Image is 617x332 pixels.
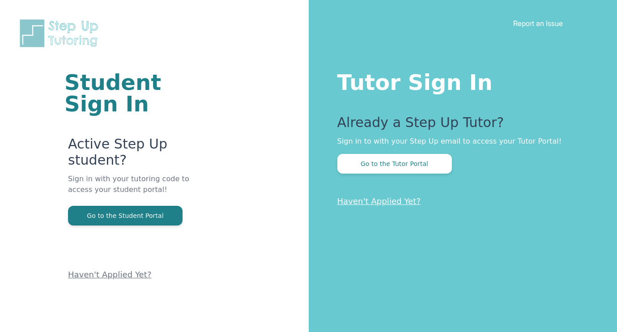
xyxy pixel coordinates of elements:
p: Already a Step Up Tutor? [337,115,582,136]
a: Go to the Tutor Portal [337,159,452,168]
p: Sign in with your tutoring code to access your student portal! [68,174,201,206]
img: Step Up Tutoring horizontal logo [18,18,104,49]
p: Active Step Up student? [68,136,201,174]
a: Haven't Applied Yet? [337,196,421,206]
a: Haven't Applied Yet? [68,270,152,279]
p: Sign in to with your Step Up email to access your Tutor Portal! [337,136,582,147]
button: Go to the Student Portal [68,206,183,226]
h1: Tutor Sign In [337,68,582,93]
a: Report an Issue [513,19,563,28]
h1: Student Sign In [64,72,201,115]
a: Go to the Student Portal [68,211,183,220]
button: Go to the Tutor Portal [337,154,452,174]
